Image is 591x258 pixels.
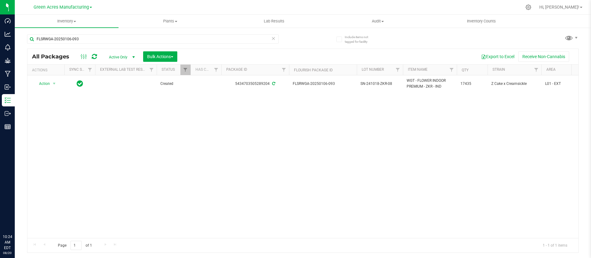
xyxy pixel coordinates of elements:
a: Flourish Package ID [294,68,333,72]
a: Inventory [15,15,119,28]
iframe: Resource center [6,209,25,227]
span: Include items not tagged for facility [345,35,376,44]
span: FLSRWGA-20250106-093 [293,81,353,87]
span: Inventory [15,18,119,24]
a: Filter [147,65,157,75]
a: Lot Number [362,67,384,72]
inline-svg: Outbound [5,110,11,117]
span: select [50,79,58,88]
a: Filter [279,65,289,75]
a: Status [162,67,175,72]
a: Lab Results [222,15,326,28]
iframe: Resource center unread badge [18,208,26,215]
a: Plants [119,15,222,28]
input: 1 [70,241,82,250]
div: Manage settings [525,4,532,10]
a: Filter [531,65,541,75]
a: Qty [462,68,468,72]
inline-svg: Analytics [5,31,11,37]
inline-svg: Manufacturing [5,71,11,77]
span: In Sync [77,79,83,88]
span: Clear [271,34,275,42]
a: Strain [492,67,505,72]
p: 08/20 [3,251,12,255]
span: Hi, [PERSON_NAME]! [539,5,579,10]
a: Filter [393,65,403,75]
span: Green Acres Manufacturing [34,5,89,10]
a: External Lab Test Result [100,67,148,72]
span: Plants [119,18,222,24]
button: Bulk Actions [143,51,177,62]
button: Export to Excel [477,51,518,62]
span: Sync from Compliance System [271,81,275,86]
inline-svg: Inbound [5,84,11,90]
p: 10:24 AM EDT [3,234,12,251]
span: Z Cake x Creamsickle [491,81,538,87]
span: L01 - EXT [545,81,584,87]
a: Sync Status [69,67,93,72]
span: All Packages [32,53,75,60]
span: Page of 1 [53,241,97,250]
inline-svg: Monitoring [5,44,11,50]
a: Area [546,67,556,72]
span: SN-241018-ZKR-08 [360,81,399,87]
span: 1 - 1 of 1 items [538,241,572,250]
span: Audit [326,18,429,24]
div: Actions [32,68,62,72]
div: 5434703505289204 [220,81,290,87]
span: Action [34,79,50,88]
inline-svg: Inventory [5,97,11,103]
a: Filter [447,65,457,75]
inline-svg: Reports [5,124,11,130]
a: Inventory Counts [430,15,533,28]
a: Filter [180,65,191,75]
span: Bulk Actions [147,54,173,59]
th: Has COA [191,65,221,75]
span: Created [160,81,187,87]
a: Package ID [226,67,247,72]
span: WGT - FLOWER INDOOR PREMIUM - ZKR - IND [407,78,453,89]
a: Filter [85,65,95,75]
span: Inventory Counts [459,18,504,24]
span: 17435 [460,81,484,87]
inline-svg: Dashboard [5,18,11,24]
button: Receive Non-Cannabis [518,51,569,62]
a: Item Name [408,67,428,72]
a: Audit [326,15,430,28]
a: Filter [211,65,221,75]
inline-svg: Grow [5,58,11,64]
input: Search Package ID, Item Name, SKU, Lot or Part Number... [27,34,279,44]
span: Lab Results [255,18,293,24]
